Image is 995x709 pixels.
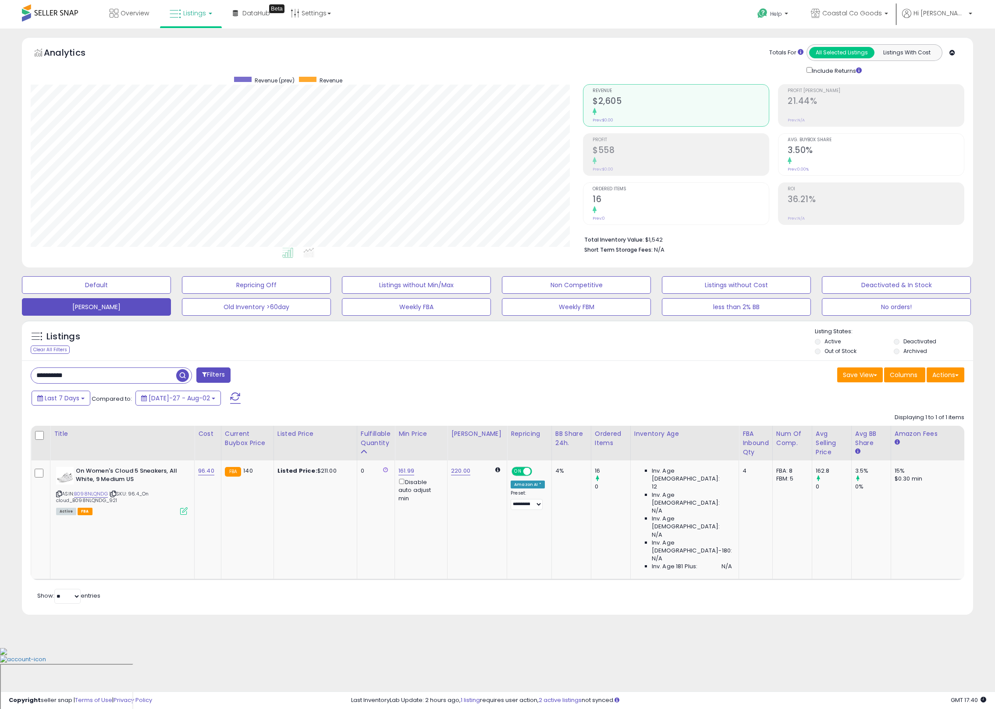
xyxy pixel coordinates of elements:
[652,491,732,507] span: Inv. Age [DEMOGRAPHIC_DATA]:
[895,467,967,475] div: 15%
[225,429,270,448] div: Current Buybox Price
[874,47,939,58] button: Listings With Cost
[652,531,662,539] span: N/A
[884,367,925,382] button: Columns
[890,371,917,379] span: Columns
[815,328,973,336] p: Listing States:
[903,347,927,355] label: Archived
[121,9,149,18] span: Overview
[593,167,613,172] small: Prev: $0.00
[652,483,657,491] span: 12
[593,138,769,143] span: Profit
[788,138,964,143] span: Avg. Buybox Share
[593,187,769,192] span: Ordered Items
[593,89,769,93] span: Revenue
[76,467,182,485] b: On Women's Cloud 5 Sneakers, All White, 9 Medium US
[776,475,805,483] div: FBM: 5
[584,234,958,244] li: $1,542
[277,429,353,438] div: Listed Price
[92,395,132,403] span: Compared to:
[855,467,891,475] div: 3.5%
[769,49,803,57] div: Totals For
[451,467,470,475] a: 220.00
[511,481,545,488] div: Amazon AI *
[770,10,782,18] span: Help
[662,276,811,294] button: Listings without Cost
[788,96,964,108] h2: 21.44%
[788,145,964,157] h2: 3.50%
[788,167,809,172] small: Prev: 0.00%
[555,429,587,448] div: BB Share 24h.
[593,216,605,221] small: Prev: 0
[776,467,805,475] div: FBA: 8
[78,508,92,515] span: FBA
[776,429,808,448] div: Num of Comp.
[652,515,732,531] span: Inv. Age [DEMOGRAPHIC_DATA]:
[584,236,644,243] b: Total Inventory Value:
[277,467,317,475] b: Listed Price:
[593,118,613,123] small: Prev: $0.00
[398,429,444,438] div: Min Price
[824,347,856,355] label: Out of Stock
[56,467,188,514] div: ASIN:
[149,394,210,403] span: [DATE]-27 - Aug-02
[44,46,103,61] h5: Analytics
[54,429,191,438] div: Title
[56,467,74,485] img: 31SVA-X08kL._SL40_.jpg
[511,490,545,510] div: Preset:
[654,246,665,254] span: N/A
[196,367,231,383] button: Filters
[927,367,964,382] button: Actions
[816,429,848,457] div: Avg Selling Price
[662,298,811,316] button: less than 2% BB
[22,298,171,316] button: [PERSON_NAME]
[502,298,651,316] button: Weekly FBM
[743,467,766,475] div: 4
[652,563,698,570] span: Inv. Age 181 Plus:
[32,391,90,406] button: Last 7 Days
[398,467,414,475] a: 161.99
[903,338,936,345] label: Deactivated
[225,467,241,477] small: FBA
[269,4,284,13] div: Tooltip anchor
[652,467,732,483] span: Inv. Age [DEMOGRAPHIC_DATA]:
[816,483,851,491] div: 0
[277,467,350,475] div: $211.00
[895,413,964,422] div: Displaying 1 to 1 of 1 items
[822,276,971,294] button: Deactivated & In Stock
[56,490,149,503] span: | SKU: 96.4_On cloud_B098NLQNDG_921
[531,468,545,475] span: OFF
[595,467,630,475] div: 16
[595,483,630,491] div: 0
[512,468,523,475] span: ON
[361,429,391,448] div: Fulfillable Quantity
[855,483,891,491] div: 0%
[800,65,872,75] div: Include Returns
[743,429,769,457] div: FBA inbound Qty
[198,467,214,475] a: 96.40
[593,96,769,108] h2: $2,605
[361,467,388,475] div: 0
[902,9,972,29] a: Hi [PERSON_NAME]
[502,276,651,294] button: Non Competitive
[652,555,662,563] span: N/A
[342,298,491,316] button: Weekly FBA
[342,276,491,294] button: Listings without Min/Max
[809,47,874,58] button: All Selected Listings
[750,1,797,29] a: Help
[22,276,171,294] button: Default
[788,194,964,206] h2: 36.21%
[135,391,221,406] button: [DATE]-27 - Aug-02
[182,298,331,316] button: Old Inventory >60day
[182,276,331,294] button: Repricing Off
[816,467,851,475] div: 162.8
[242,9,270,18] span: DataHub
[243,467,252,475] span: 140
[511,429,548,438] div: Repricing
[198,429,217,438] div: Cost
[451,429,503,438] div: [PERSON_NAME]
[46,331,80,343] h5: Listings
[855,429,887,448] div: Avg BB Share
[855,448,860,456] small: Avg BB Share.
[31,346,70,354] div: Clear All Filters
